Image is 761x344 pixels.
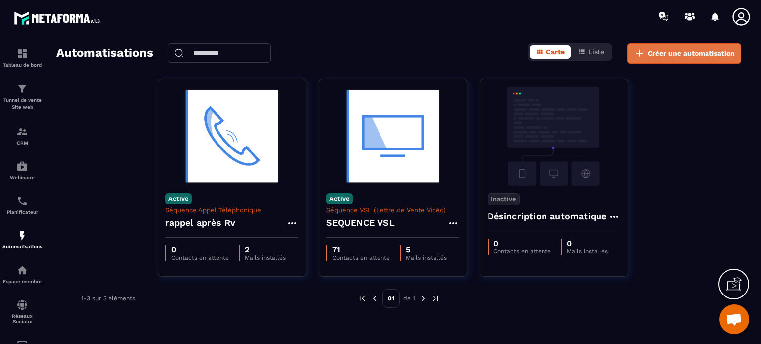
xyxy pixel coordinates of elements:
p: 71 [332,245,390,254]
p: Automatisations [2,244,42,249]
p: Contacts en attente [493,248,551,255]
a: automationsautomationsEspace membre [2,257,42,292]
p: CRM [2,140,42,146]
div: Ouvrir le chat [719,304,749,334]
p: Mails installés [406,254,447,261]
p: 0 [493,239,551,248]
button: Créer une automatisation [627,43,741,64]
h4: SEQUENCE VSL [326,216,395,230]
h4: Désincription automatique [488,209,607,223]
a: formationformationTableau de bord [2,41,42,75]
img: automation-background [165,87,298,186]
img: logo [14,9,103,27]
p: Webinaire [2,175,42,180]
p: 0 [567,239,608,248]
p: Séquence VSL (Lettre de Vente Vidéo) [326,206,459,214]
img: social-network [16,299,28,311]
img: formation [16,48,28,60]
img: formation [16,83,28,95]
p: Contacts en attente [171,254,229,261]
h4: rappel après Rv [165,216,236,230]
p: 5 [406,245,447,254]
h2: Automatisations [56,43,153,64]
img: automation-background [488,87,620,186]
button: Liste [572,45,610,59]
img: automation-background [326,87,459,186]
p: 2 [245,245,286,254]
p: Mails installés [567,248,608,255]
p: 0 [171,245,229,254]
p: Mails installés [245,254,286,261]
img: next [419,294,428,303]
img: automations [16,160,28,172]
img: next [431,294,440,303]
p: Active [165,193,192,204]
button: Carte [530,45,571,59]
img: prev [358,294,367,303]
img: prev [370,294,379,303]
a: social-networksocial-networkRéseaux Sociaux [2,292,42,332]
p: Contacts en attente [332,254,390,261]
p: Séquence Appel Téléphonique [165,206,298,214]
a: automationsautomationsAutomatisations [2,222,42,257]
p: Espace membre [2,279,42,284]
p: Tunnel de vente Site web [2,97,42,111]
p: Réseaux Sociaux [2,313,42,324]
span: Liste [588,48,604,56]
a: automationsautomationsWebinaire [2,153,42,188]
p: 1-3 sur 3 éléments [81,295,135,302]
p: de 1 [403,295,415,302]
span: Créer une automatisation [648,49,735,58]
img: scheduler [16,195,28,207]
span: Carte [546,48,565,56]
p: Tableau de bord [2,62,42,68]
p: Active [326,193,353,204]
a: schedulerschedulerPlanificateur [2,188,42,222]
img: formation [16,126,28,138]
img: automations [16,230,28,242]
a: formationformationTunnel de vente Site web [2,75,42,118]
p: Planificateur [2,209,42,215]
p: 01 [382,289,400,308]
a: formationformationCRM [2,118,42,153]
p: Inactive [488,193,520,205]
img: automations [16,264,28,276]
